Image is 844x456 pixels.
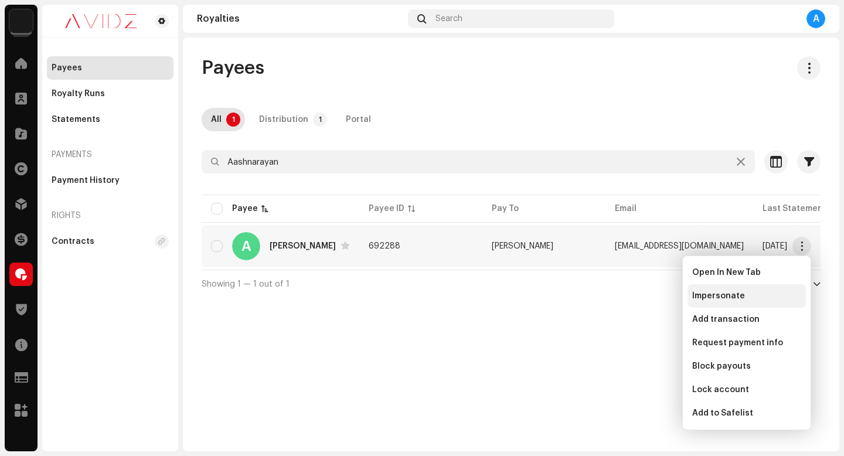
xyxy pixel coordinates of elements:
span: Add to Safelist [692,409,753,418]
input: Search [202,150,755,173]
div: Payment History [52,176,120,185]
re-a-nav-header: Payments [47,141,173,169]
p-badge: 1 [313,113,327,127]
img: 0c631eef-60b6-411a-a233-6856366a70de [52,14,150,28]
span: aashnarayansharmavlogs@gmail.com [615,242,744,250]
span: Add transaction [692,315,760,324]
span: Aashnarayan Sharma [492,242,553,250]
re-a-nav-header: Rights [47,202,173,230]
p-badge: 1 [226,113,240,127]
div: Statements [52,115,100,124]
img: 10d72f0b-d06a-424f-aeaa-9c9f537e57b6 [9,9,33,33]
span: Block payouts [692,362,751,371]
div: Contracts [52,237,94,246]
div: Payee [232,203,258,215]
span: Search [435,14,462,23]
span: Lock account [692,385,749,394]
re-m-nav-item: Statements [47,108,173,131]
div: Last Statement [763,203,826,215]
span: Request payment info [692,338,783,348]
div: Royalty Runs [52,89,105,98]
div: Royalties [197,14,403,23]
span: 692288 [369,242,400,250]
div: Payee ID [369,203,404,215]
div: Payees [52,63,82,73]
span: Showing 1 — 1 out of 1 [202,280,290,288]
div: Distribution [259,108,308,131]
span: Impersonate [692,291,745,301]
span: Jun 2025 [763,242,787,250]
span: Payees [202,56,264,80]
div: Portal [346,108,371,131]
div: All [211,108,222,131]
re-m-nav-item: Payees [47,56,173,80]
re-m-nav-item: Contracts [47,230,173,253]
span: Open In New Tab [692,268,761,277]
re-m-nav-item: Royalty Runs [47,82,173,106]
div: Aashnarayan Sharma [270,242,336,250]
re-m-nav-item: Payment History [47,169,173,192]
div: A [806,9,825,28]
div: A [232,232,260,260]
